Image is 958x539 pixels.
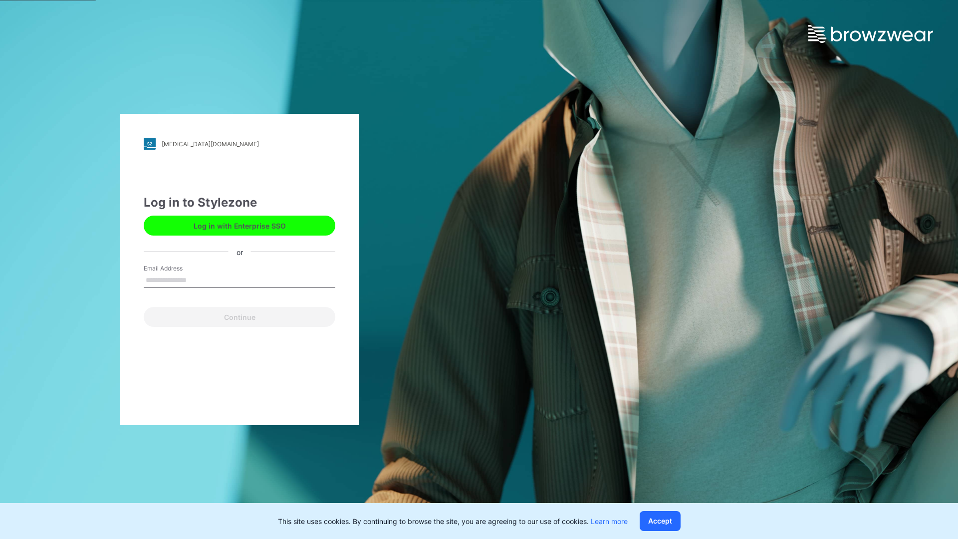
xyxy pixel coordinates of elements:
[640,511,681,531] button: Accept
[144,138,156,150] img: stylezone-logo.562084cfcfab977791bfbf7441f1a819.svg
[144,264,214,273] label: Email Address
[144,138,335,150] a: [MEDICAL_DATA][DOMAIN_NAME]
[162,140,259,148] div: [MEDICAL_DATA][DOMAIN_NAME]
[591,517,628,526] a: Learn more
[144,216,335,236] button: Log in with Enterprise SSO
[808,25,933,43] img: browzwear-logo.e42bd6dac1945053ebaf764b6aa21510.svg
[278,516,628,527] p: This site uses cookies. By continuing to browse the site, you are agreeing to our use of cookies.
[144,194,335,212] div: Log in to Stylezone
[229,247,251,257] div: or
